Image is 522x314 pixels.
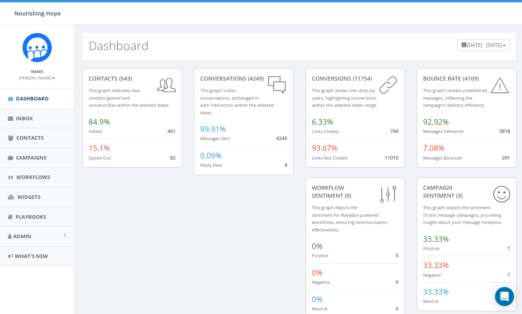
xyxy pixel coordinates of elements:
[89,117,110,127] span: 84.9%
[170,154,176,161] span: 82
[200,162,222,168] small: Reply Rate
[284,161,287,168] span: 4
[312,204,388,233] small: This graph depicts the sentiment for RallyBot-powered workflows, ensuring communication effective...
[312,268,323,278] span: 0%
[312,117,333,127] span: 6.33%
[454,192,462,199] span: (3)
[14,10,61,17] span: Nourishing Hope
[423,234,449,244] span: 33.33%
[507,271,510,278] span: 1
[312,75,399,83] div: conversions
[507,245,510,252] span: 1
[396,305,398,312] span: 0
[423,75,510,83] div: Bounce Rate
[89,87,170,108] small: This graph indicates new contacts gained and unsubscribes within the selected dates.
[31,69,43,74] small: Name
[89,75,176,83] div: contacts
[312,143,338,153] span: 93.67%
[423,184,510,200] div: Campaign Sentiment
[13,233,31,240] span: Admin
[385,154,398,161] span: 11010
[118,75,132,82] span: (543)
[16,95,49,102] span: Dashboard
[200,150,222,161] span: 0.09%
[312,252,328,258] small: Positive
[499,127,510,135] span: 3818
[467,41,502,48] span: [DATE] - [DATE]
[312,241,323,251] span: 0%
[19,74,55,81] a: [PERSON_NAME]
[351,75,372,82] span: (11754)
[16,115,33,122] span: Inbox
[15,252,48,260] span: What's New
[15,213,46,220] span: Playbooks
[461,75,479,82] span: (4109)
[390,127,398,135] span: 744
[423,298,439,304] small: Neutral
[16,134,44,141] span: Contacts
[246,75,264,82] span: (4249)
[89,143,110,153] span: 15.1%
[89,128,102,134] small: Added
[502,154,510,161] span: 291
[312,294,323,304] span: 0%
[312,128,338,134] small: Links Clicked
[423,117,449,127] span: 92.92%
[89,39,149,52] h2: Dashboard
[312,306,327,312] small: Neutral
[200,124,226,134] span: 99.91%
[312,87,377,108] small: This graph shows link clicks by users, highlighting conversions within the selected dates range.
[89,155,111,161] small: Opted Out
[200,75,287,83] div: conversations
[200,135,230,141] small: Messages Sent
[22,33,52,62] img: Rally_Corp_Logo_1.png
[312,184,399,200] div: Workflow Sentiment
[396,252,398,259] span: 0
[343,192,351,199] span: (0)
[423,245,439,251] small: Positive
[423,260,449,270] span: 33.33%
[495,287,514,306] div: Open Intercom Messenger
[312,155,347,161] small: Links Not Clicked
[312,279,330,285] small: Negative
[276,135,287,142] span: 4245
[16,173,50,181] span: Workflows
[423,143,445,153] span: 7.08%
[200,87,274,116] small: This graph tracks conversations, exchanged in each interaction within the selected dates.
[423,287,449,297] span: 33.33%
[167,127,176,135] span: 461
[17,193,41,200] span: Widgets
[423,272,441,278] small: Negative
[423,155,462,161] small: Messages Bounced
[16,154,46,161] span: Campaigns
[396,278,398,285] span: 0
[423,87,487,108] small: This graph reveals undelivered messages, reflecting the campaign's delivery efficiency.
[19,75,55,81] small: [PERSON_NAME]
[423,128,464,134] small: Messages Delivered
[423,204,503,225] small: This graph depicts the sentiment of text message campaigns, providing insight about your message ...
